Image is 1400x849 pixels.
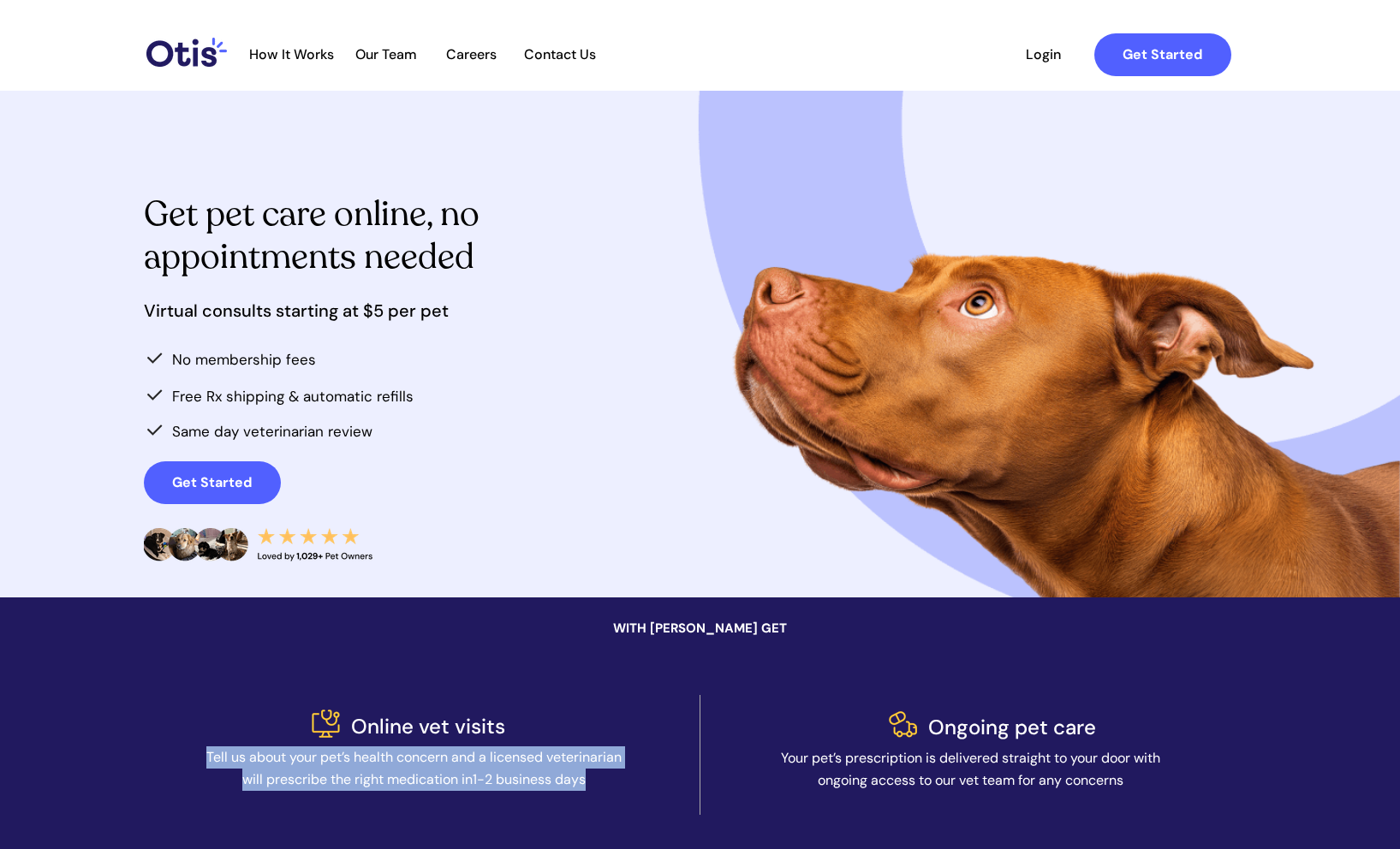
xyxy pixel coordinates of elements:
[172,422,372,441] span: Same day veterinarian review
[1094,33,1231,76] a: Get Started
[928,714,1096,740] span: Ongoing pet care
[144,461,281,504] a: Get Started
[344,46,428,62] span: Our Team
[515,46,605,62] span: Contact Us
[473,770,586,788] span: 1-2 business days
[1004,33,1083,76] a: Login
[613,620,787,637] span: WITH [PERSON_NAME] GET
[351,713,505,739] span: Online vet visits
[241,46,343,62] span: How It Works
[1123,45,1202,63] strong: Get Started
[1004,46,1083,62] span: Login
[172,350,316,369] span: No membership fees
[172,387,414,406] span: Free Rx shipping & automatic refills
[781,749,1160,789] span: Your pet’s prescription is delivered straight to your door with ongoing access to our vet team fo...
[515,46,605,63] a: Contact Us
[241,46,343,63] a: How It Works
[206,748,622,788] span: Tell us about your pet’s health concern and a licensed veterinarian will prescribe the right medi...
[172,473,252,491] strong: Get Started
[144,300,449,322] span: Virtual consults starting at $5 per pet
[344,46,428,63] a: Our Team
[144,191,480,280] span: Get pet care online, no appointments needed
[430,46,514,63] a: Careers
[430,46,514,62] span: Careers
